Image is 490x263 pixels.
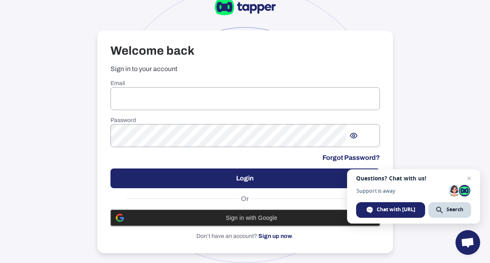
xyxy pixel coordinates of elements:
span: Questions? Chat with us! [356,175,471,182]
p: Don’t have an account? . [110,233,380,240]
a: Forgot Password? [322,154,380,162]
button: Sign in with Google [110,210,380,226]
span: Sign in with Google [129,215,375,221]
span: Or [239,195,251,203]
span: Support is away [356,188,446,194]
button: Login [110,168,380,188]
a: Sign up now [258,233,292,239]
h6: Password [110,117,380,124]
div: Chat with tapper.ai [356,202,425,218]
span: Close chat [464,173,474,183]
div: Open chat [455,230,480,255]
h3: Welcome back [110,44,380,58]
button: Show password [346,128,361,143]
p: Sign in to your account [110,65,380,73]
span: Chat with [URL] [377,206,415,213]
span: Search [446,206,463,213]
div: Search [428,202,471,218]
h6: Email [110,80,380,87]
